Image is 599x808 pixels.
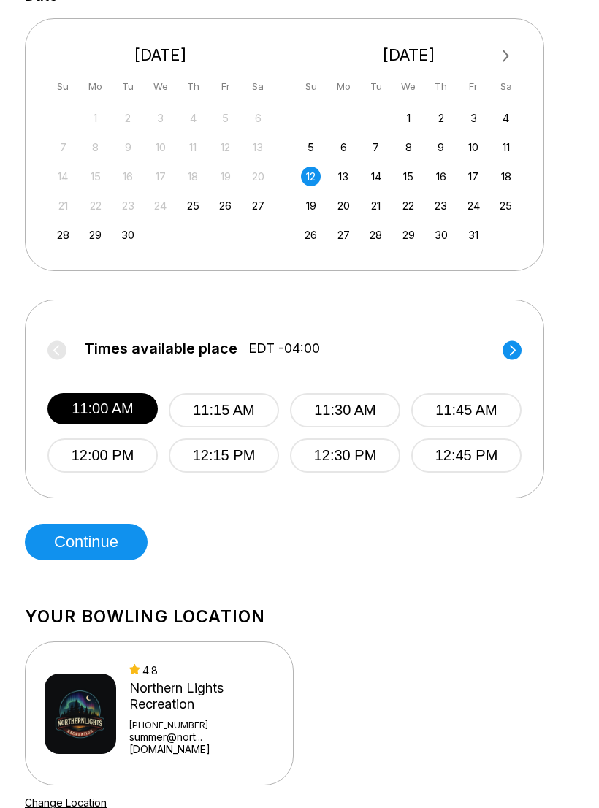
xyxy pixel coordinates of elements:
[118,108,138,128] div: Not available Tuesday, September 2nd, 2025
[366,167,386,186] div: Choose Tuesday, October 14th, 2025
[45,674,116,754] img: Northern Lights Recreation
[169,393,279,427] button: 11:15 AM
[431,167,451,186] div: Choose Thursday, October 16th, 2025
[47,438,158,473] button: 12:00 PM
[85,225,105,245] div: Choose Monday, September 29th, 2025
[431,137,451,157] div: Choose Thursday, October 9th, 2025
[495,45,518,68] button: Next Month
[334,77,354,96] div: Mo
[248,137,268,157] div: Not available Saturday, September 13th, 2025
[53,167,73,186] div: Not available Sunday, September 14th, 2025
[215,108,235,128] div: Not available Friday, September 5th, 2025
[301,225,321,245] div: Choose Sunday, October 26th, 2025
[85,108,105,128] div: Not available Monday, September 1st, 2025
[129,720,274,731] div: [PHONE_NUMBER]
[47,45,274,65] div: [DATE]
[169,438,279,473] button: 12:15 PM
[47,393,158,424] button: 11:00 AM
[366,77,386,96] div: Tu
[464,108,484,128] div: Choose Friday, October 3rd, 2025
[215,167,235,186] div: Not available Friday, September 19th, 2025
[399,196,419,216] div: Choose Wednesday, October 22nd, 2025
[215,137,235,157] div: Not available Friday, September 12th, 2025
[411,438,522,473] button: 12:45 PM
[85,196,105,216] div: Not available Monday, September 22nd, 2025
[150,167,170,186] div: Not available Wednesday, September 17th, 2025
[53,137,73,157] div: Not available Sunday, September 7th, 2025
[399,225,419,245] div: Choose Wednesday, October 29th, 2025
[183,137,203,157] div: Not available Thursday, September 11th, 2025
[296,45,522,65] div: [DATE]
[431,225,451,245] div: Choose Thursday, October 30th, 2025
[464,137,484,157] div: Choose Friday, October 10th, 2025
[183,77,203,96] div: Th
[85,167,105,186] div: Not available Monday, September 15th, 2025
[496,196,516,216] div: Choose Saturday, October 25th, 2025
[290,438,400,473] button: 12:30 PM
[301,77,321,96] div: Su
[183,108,203,128] div: Not available Thursday, September 4th, 2025
[334,196,354,216] div: Choose Monday, October 20th, 2025
[496,137,516,157] div: Choose Saturday, October 11th, 2025
[334,225,354,245] div: Choose Monday, October 27th, 2025
[150,137,170,157] div: Not available Wednesday, September 10th, 2025
[84,340,237,357] span: Times available place
[150,108,170,128] div: Not available Wednesday, September 3rd, 2025
[215,196,235,216] div: Choose Friday, September 26th, 2025
[183,167,203,186] div: Not available Thursday, September 18th, 2025
[399,108,419,128] div: Choose Wednesday, October 1st, 2025
[53,77,73,96] div: Su
[464,225,484,245] div: Choose Friday, October 31st, 2025
[129,664,274,676] div: 4.8
[129,680,274,712] div: Northern Lights Recreation
[366,225,386,245] div: Choose Tuesday, October 28th, 2025
[411,393,522,427] button: 11:45 AM
[399,167,419,186] div: Choose Wednesday, October 15th, 2025
[25,606,574,627] h1: Your bowling location
[464,77,484,96] div: Fr
[129,731,274,755] a: summer@nort...[DOMAIN_NAME]
[431,77,451,96] div: Th
[399,137,419,157] div: Choose Wednesday, October 8th, 2025
[118,77,138,96] div: Tu
[118,137,138,157] div: Not available Tuesday, September 9th, 2025
[431,196,451,216] div: Choose Thursday, October 23rd, 2025
[464,167,484,186] div: Choose Friday, October 17th, 2025
[118,196,138,216] div: Not available Tuesday, September 23rd, 2025
[301,137,321,157] div: Choose Sunday, October 5th, 2025
[150,196,170,216] div: Not available Wednesday, September 24th, 2025
[496,108,516,128] div: Choose Saturday, October 4th, 2025
[299,107,519,245] div: month 2025-10
[301,167,321,186] div: Choose Sunday, October 12th, 2025
[399,77,419,96] div: We
[118,167,138,186] div: Not available Tuesday, September 16th, 2025
[366,137,386,157] div: Choose Tuesday, October 7th, 2025
[53,225,73,245] div: Choose Sunday, September 28th, 2025
[464,196,484,216] div: Choose Friday, October 24th, 2025
[248,340,320,357] span: EDT -04:00
[215,77,235,96] div: Fr
[51,107,270,245] div: month 2025-09
[53,196,73,216] div: Not available Sunday, September 21st, 2025
[248,167,268,186] div: Not available Saturday, September 20th, 2025
[366,196,386,216] div: Choose Tuesday, October 21st, 2025
[290,393,400,427] button: 11:30 AM
[248,196,268,216] div: Choose Saturday, September 27th, 2025
[334,137,354,157] div: Choose Monday, October 6th, 2025
[85,137,105,157] div: Not available Monday, September 8th, 2025
[150,77,170,96] div: We
[496,167,516,186] div: Choose Saturday, October 18th, 2025
[248,108,268,128] div: Not available Saturday, September 6th, 2025
[85,77,105,96] div: Mo
[496,77,516,96] div: Sa
[334,167,354,186] div: Choose Monday, October 13th, 2025
[431,108,451,128] div: Choose Thursday, October 2nd, 2025
[118,225,138,245] div: Choose Tuesday, September 30th, 2025
[301,196,321,216] div: Choose Sunday, October 19th, 2025
[25,524,148,560] button: Continue
[248,77,268,96] div: Sa
[183,196,203,216] div: Choose Thursday, September 25th, 2025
